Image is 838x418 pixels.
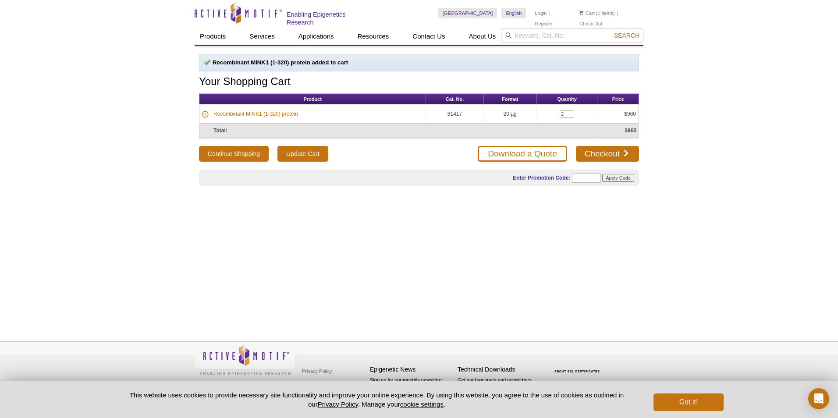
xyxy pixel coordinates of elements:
[446,96,464,102] span: Cat. No.
[512,175,570,181] label: Enter Promotion Code:
[287,11,374,26] h2: Enabling Epigenetics Research
[597,105,639,124] td: $960
[808,388,829,409] div: Open Intercom Messenger
[458,366,541,373] h4: Technical Downloads
[400,400,444,408] button: cookie settings
[213,128,227,134] strong: Total:
[303,96,322,102] span: Product
[612,96,624,102] span: Price
[501,28,643,43] input: Keyword, Cat. No.
[370,366,453,373] h4: Epigenetic News
[204,59,634,67] p: Recombinant MINK1 (1-320) protein added to cart
[502,96,518,102] span: Format
[458,376,541,399] p: Get our brochures and newsletters, or request them by mail.
[579,21,602,27] a: Check Out
[545,357,611,376] table: Click to Verify - This site chose Symantec SSL for secure e-commerce and confidential communicati...
[300,365,334,378] a: Privacy Policy
[611,32,642,39] button: Search
[199,76,639,89] h1: Your Shopping Cart
[438,8,497,18] a: [GEOGRAPHIC_DATA]
[579,10,595,16] a: Cart
[557,96,577,102] span: Quantity
[352,28,394,45] a: Resources
[576,146,639,162] a: Checkout
[407,28,450,45] a: Contact Us
[501,8,526,18] a: English
[293,28,339,45] a: Applications
[195,28,231,45] a: Products
[602,174,634,182] input: Apply Code
[625,128,636,134] strong: $960
[554,370,600,373] a: ABOUT SSL CERTIFICATES
[535,10,547,16] a: Login
[579,8,615,18] li: (1 items)
[318,400,358,408] a: Privacy Policy
[300,378,346,391] a: Terms & Conditions
[370,376,453,406] p: Sign up for our monthly newsletter highlighting recent publications in the field of epigenetics.
[535,21,553,27] a: Register
[614,32,639,39] span: Search
[199,146,269,162] button: Continue Shopping
[549,8,550,18] li: |
[617,8,618,18] li: |
[426,105,483,124] td: 81417
[653,393,724,411] button: Got it!
[213,110,298,118] a: Recombinant MINK1 (1-320) protein
[484,105,537,124] td: 20 µg
[579,11,583,15] img: Your Cart
[114,390,639,409] p: This website uses cookies to provide necessary site functionality and improve your online experie...
[478,146,567,162] a: Download a Quote
[244,28,280,45] a: Services
[464,28,501,45] a: About Us
[195,342,295,377] img: Active Motif,
[277,146,328,162] input: Update Cart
